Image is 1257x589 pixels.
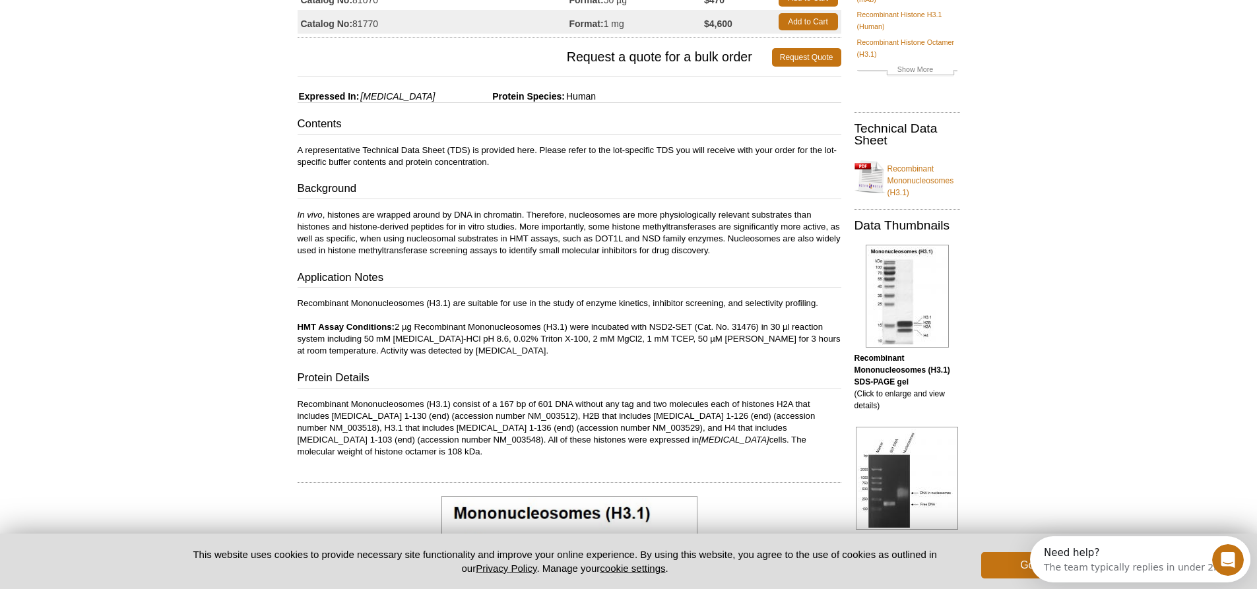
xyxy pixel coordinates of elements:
strong: Format: [569,18,604,30]
p: A representative Technical Data Sheet (TDS) is provided here. Please refer to the lot-specific TD... [298,144,841,168]
b: HMT Assay Conditions: [298,322,395,332]
div: The team typically replies in under 2m [14,22,193,36]
h3: Application Notes [298,270,841,288]
p: This website uses cookies to provide necessary site functionality and improve your online experie... [170,547,960,575]
a: Request Quote [772,48,841,67]
strong: Catalog No: [301,18,353,30]
h2: Technical Data Sheet [854,123,960,146]
img: Recombinant Mononucleosomes (H3.1) DNA agarose gel [856,427,958,530]
p: Recombinant Mononucleosomes (H3.1) are suitable for use in the study of enzyme kinetics, inhibito... [298,297,841,357]
span: Human [565,91,596,102]
h3: Protein Details [298,370,841,388]
span: Request a quote for a bulk order [298,48,772,67]
strong: $4,600 [704,18,732,30]
a: Show More [857,63,957,78]
div: Open Intercom Messenger [5,5,232,42]
span: Expressed In: [298,91,360,102]
b: Recombinant Mononucleosomes (H3.1) SDS-PAGE gel [854,354,950,387]
h3: Background [298,181,841,199]
button: Got it! [981,552,1087,578]
i: [MEDICAL_DATA] [360,91,435,102]
iframe: Intercom live chat [1212,544,1244,576]
a: Recombinant Histone H3.1 (Human) [857,9,957,32]
a: Privacy Policy [476,563,536,574]
div: Need help? [14,11,193,22]
i: In vivo [298,210,323,220]
img: Recombinant Mononucleosomes (H3.1) SDS-PAGE gel [866,245,949,348]
p: , histones are wrapped around by DNA in chromatin. Therefore, nucleosomes are more physiologicall... [298,209,841,257]
a: Recombinant Histone Octamer (H3.1) [857,36,957,60]
p: Recombinant Mononucleosomes (H3.1) consist of a 167 bp of 601 DNA without any tag and two molecul... [298,398,841,458]
a: Add to Cart [779,13,838,30]
h3: Contents [298,116,841,135]
iframe: Intercom live chat discovery launcher [1030,536,1250,582]
span: Protein Species: [437,91,565,102]
p: (Click to enlarge and view details) [854,352,960,412]
td: 1 mg [569,10,705,34]
a: Recombinant Mononucleosomes (H3.1) [854,155,960,199]
h2: Data Thumbnails [854,220,960,232]
i: [MEDICAL_DATA] [699,435,769,445]
td: 81770 [298,10,569,34]
button: cookie settings [600,563,665,574]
